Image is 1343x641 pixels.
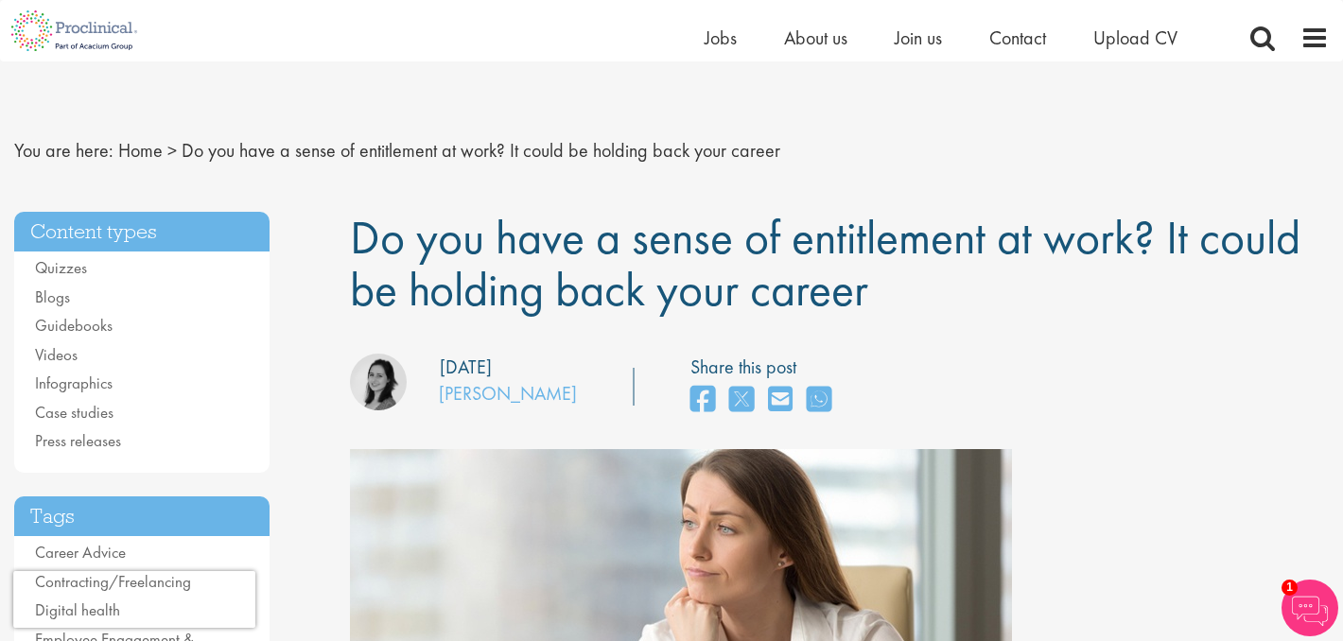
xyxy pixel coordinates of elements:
a: Upload CV [1093,26,1177,50]
a: Guidebooks [35,315,113,336]
iframe: reCAPTCHA [13,571,255,628]
a: Contact [989,26,1046,50]
span: 1 [1282,580,1298,596]
a: Blogs [35,286,70,307]
a: Infographics [35,372,113,393]
img: Monique Ellis [350,354,407,410]
img: Chatbot [1282,580,1338,636]
a: About us [784,26,847,50]
a: [PERSON_NAME] [439,381,577,406]
span: Do you have a sense of entitlement at work? It could be holding back your career [182,138,780,163]
a: Videos [35,344,78,365]
a: share on whats app [807,380,831,421]
label: Share this post [690,354,841,381]
a: Join us [895,26,942,50]
a: Case studies [35,402,113,423]
span: > [167,138,177,163]
a: Career Advice [35,542,126,563]
a: Quizzes [35,257,87,278]
div: [DATE] [440,354,492,381]
a: share on email [768,380,793,421]
a: Jobs [705,26,737,50]
a: share on facebook [690,380,715,421]
a: breadcrumb link [118,138,163,163]
h3: Tags [14,496,270,537]
a: share on twitter [729,380,754,421]
h3: Content types [14,212,270,252]
span: Do you have a sense of entitlement at work? It could be holding back your career [350,207,1300,320]
span: You are here: [14,138,113,163]
a: Press releases [35,430,121,451]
